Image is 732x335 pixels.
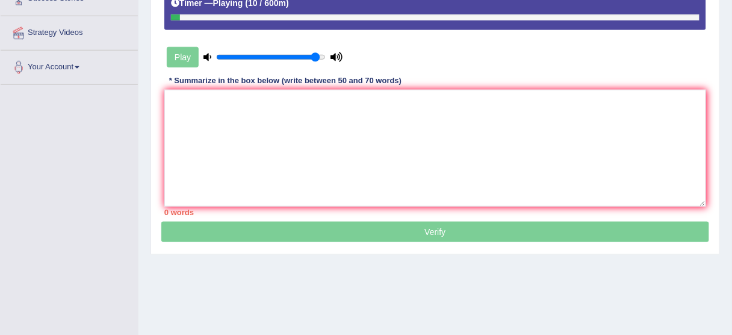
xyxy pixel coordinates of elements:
[1,51,138,81] a: Your Account
[164,75,406,87] div: * Summarize in the box below (write between 50 and 70 words)
[164,207,706,218] div: 0 words
[1,16,138,46] a: Strategy Videos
